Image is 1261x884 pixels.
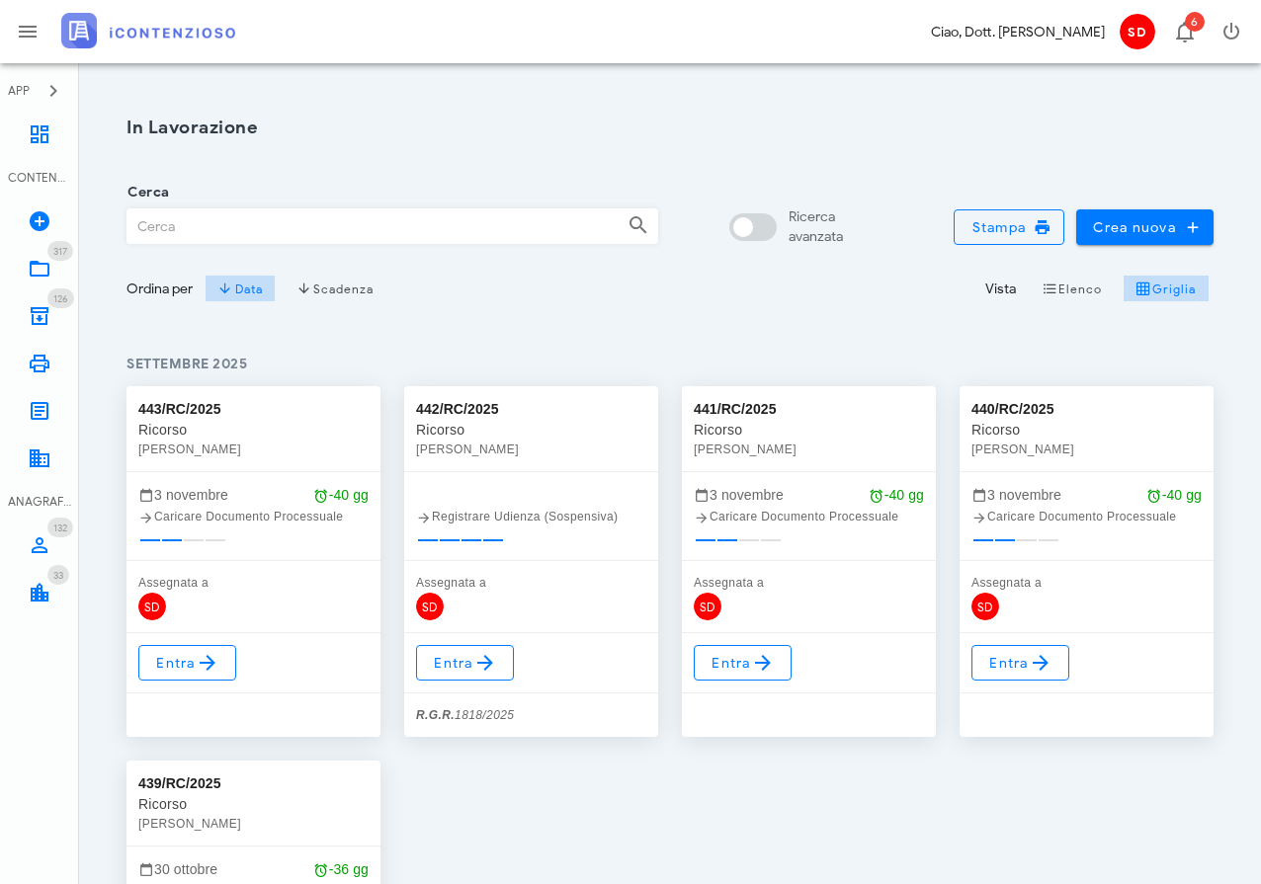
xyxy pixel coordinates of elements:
span: Elenco [1042,281,1103,296]
span: SD [416,593,444,620]
div: Ciao, Dott. [PERSON_NAME] [931,22,1105,42]
h4: settembre 2025 [126,354,1214,374]
div: ANAGRAFICA [8,493,71,511]
div: [PERSON_NAME] [971,440,1202,459]
span: Distintivo [1185,12,1205,32]
div: Ricorso [694,420,924,440]
img: logo-text-2x.png [61,13,235,48]
a: Entra [694,645,792,681]
div: Ricerca avanzata [789,207,843,247]
div: Assegnata a [971,573,1202,593]
span: Distintivo [47,288,74,308]
div: 3 novembre [138,484,369,506]
div: CONTENZIOSO [8,169,71,187]
span: 33 [53,569,63,582]
label: Cerca [122,183,169,202]
div: 3 novembre [971,484,1202,506]
span: 126 [53,292,68,305]
input: Cerca [127,209,612,243]
div: Caricare Documento Processuale [138,507,369,526]
span: SD [138,593,166,620]
a: Entra [971,645,1069,681]
div: Registrare Udienza (Sospensiva) [416,507,646,526]
span: Data [217,281,262,296]
div: 443/RC/2025 [138,398,221,420]
span: Griglia [1135,281,1197,296]
div: -40 gg [1146,484,1202,506]
button: Elenco [1028,275,1115,302]
span: Entra [988,651,1052,675]
span: Entra [433,651,497,675]
strong: R.G.R. [416,708,455,722]
div: 439/RC/2025 [138,772,221,794]
h1: In Lavorazione [126,115,1214,141]
span: Entra [155,651,219,675]
div: 1818/2025 [416,705,514,725]
div: [PERSON_NAME] [138,814,369,834]
div: 442/RC/2025 [416,398,499,420]
span: Stampa [970,218,1048,236]
div: 3 novembre [694,484,924,506]
div: Vista [985,279,1016,299]
div: Assegnata a [694,573,924,593]
span: Distintivo [47,518,73,537]
div: 30 ottobre [138,858,369,880]
div: Caricare Documento Processuale [971,507,1202,526]
span: Distintivo [47,241,73,261]
div: -40 gg [313,484,369,506]
span: SD [971,593,999,620]
div: Caricare Documento Processuale [694,507,924,526]
button: Data [205,275,276,302]
span: 132 [53,522,67,534]
div: -36 gg [313,858,369,880]
div: Assegnata a [138,573,369,593]
a: Entra [138,645,236,681]
span: Crea nuova [1092,218,1198,236]
div: Ricorso [971,420,1202,440]
div: Ricorso [138,420,369,440]
button: Griglia [1124,275,1210,302]
div: 440/RC/2025 [971,398,1054,420]
span: 317 [53,245,67,258]
span: Entra [711,651,775,675]
span: Distintivo [47,565,69,585]
button: Crea nuova [1076,209,1214,245]
div: Ordina per [126,279,193,299]
div: [PERSON_NAME] [416,440,646,459]
div: Ricorso [416,420,646,440]
button: Scadenza [284,275,387,302]
a: Entra [416,645,514,681]
div: -40 gg [869,484,924,506]
div: [PERSON_NAME] [138,440,369,459]
div: [PERSON_NAME] [694,440,924,459]
button: SD [1113,8,1160,55]
span: SD [1120,14,1155,49]
button: Stampa [954,209,1064,245]
div: 441/RC/2025 [694,398,777,420]
button: Distintivo [1160,8,1208,55]
div: Ricorso [138,794,369,814]
span: SD [694,593,721,620]
div: Assegnata a [416,573,646,593]
span: Scadenza [296,281,375,296]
